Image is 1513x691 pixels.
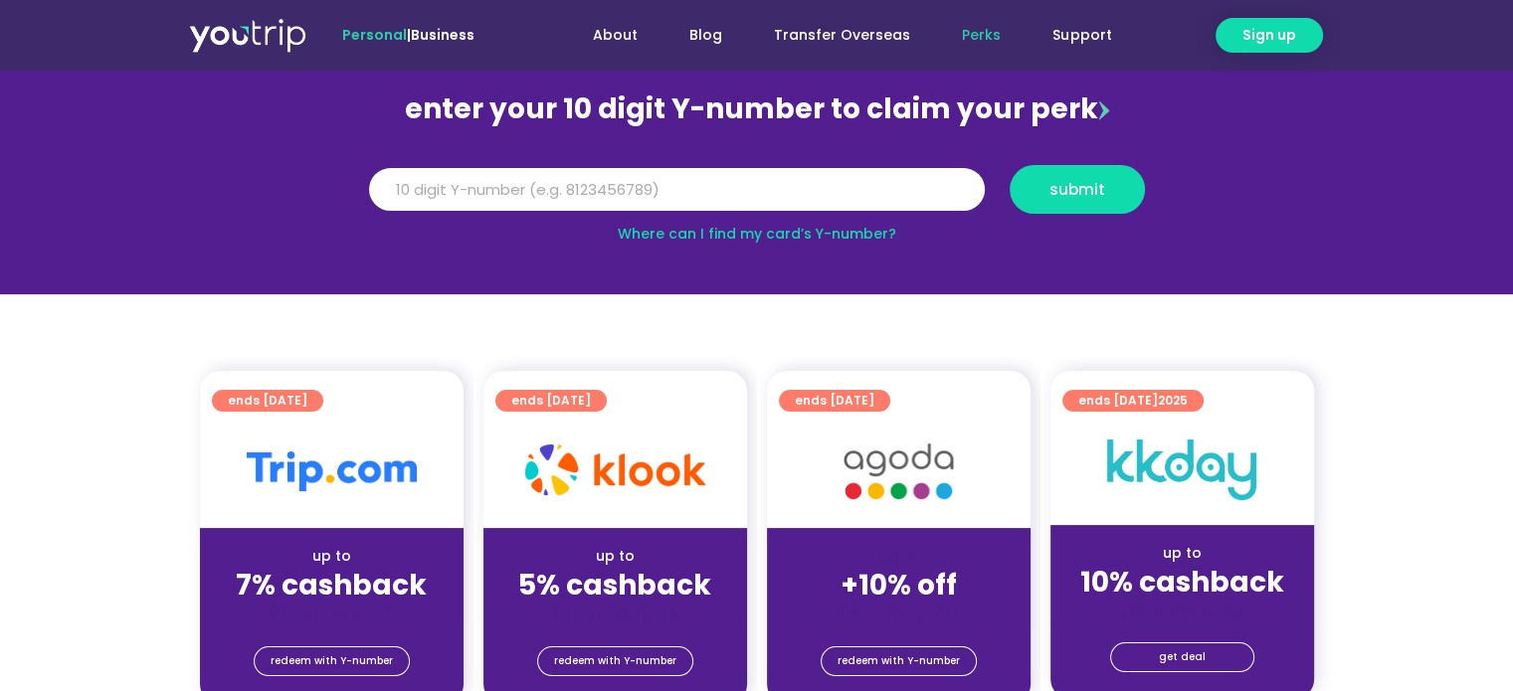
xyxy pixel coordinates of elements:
div: up to [499,546,731,567]
a: Transfer Overseas [748,17,936,54]
strong: +10% off [841,566,957,605]
strong: 10% cashback [1080,563,1284,602]
a: About [567,17,663,54]
span: redeem with Y-number [271,647,393,675]
span: Sign up [1242,25,1296,46]
div: (for stays only) [216,604,448,624]
strong: 7% cashback [236,566,427,605]
strong: 5% cashback [518,566,711,605]
a: ends [DATE] [495,390,607,412]
a: ends [DATE]2025 [1062,390,1204,412]
span: ends [DATE] [1078,390,1188,412]
input: 10 digit Y-number (e.g. 8123456789) [369,168,985,212]
span: submit [1049,182,1105,197]
div: (for stays only) [499,604,731,624]
nav: Menu [528,17,1137,54]
a: Business [411,25,474,45]
a: Perks [936,17,1027,54]
div: up to [1066,543,1298,564]
a: redeem with Y-number [821,646,977,676]
span: ends [DATE] [795,390,874,412]
span: | [342,25,474,45]
a: Blog [663,17,748,54]
a: Where can I find my card’s Y-number? [618,224,896,244]
a: get deal [1110,642,1254,672]
span: ends [DATE] [511,390,591,412]
a: ends [DATE] [779,390,890,412]
div: (for stays only) [1066,601,1298,621]
a: redeem with Y-number [537,646,693,676]
span: ends [DATE] [228,390,307,412]
span: redeem with Y-number [554,647,676,675]
button: submit [1010,165,1145,214]
span: 2025 [1158,392,1188,409]
span: Personal [342,25,407,45]
div: (for stays only) [783,604,1015,624]
span: up to [880,546,917,566]
a: Sign up [1216,18,1323,53]
span: get deal [1159,643,1206,671]
div: enter your 10 digit Y-number to claim your perk [359,84,1155,135]
span: redeem with Y-number [838,647,960,675]
a: redeem with Y-number [254,646,410,676]
a: ends [DATE] [212,390,323,412]
form: Y Number [369,165,1145,229]
a: Support [1027,17,1137,54]
div: up to [216,546,448,567]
